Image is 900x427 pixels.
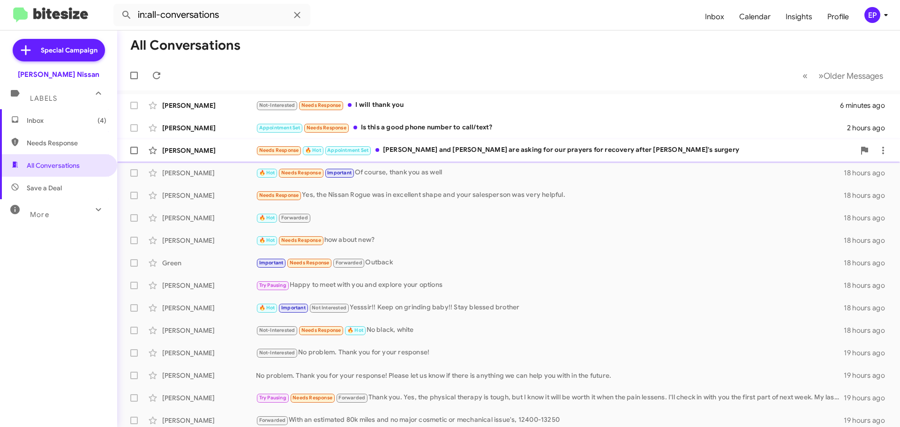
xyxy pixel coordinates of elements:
[301,327,341,333] span: Needs Response
[279,214,310,223] span: Forwarded
[259,147,299,153] span: Needs Response
[18,70,99,79] div: [PERSON_NAME] Nissan
[347,327,363,333] span: 🔥 Hot
[130,38,240,53] h1: All Conversations
[259,237,275,243] span: 🔥 Hot
[259,305,275,311] span: 🔥 Hot
[290,260,330,266] span: Needs Response
[162,101,256,110] div: [PERSON_NAME]
[162,146,256,155] div: [PERSON_NAME]
[301,102,341,108] span: Needs Response
[27,138,106,148] span: Needs Response
[259,327,295,333] span: Not-Interested
[259,395,286,401] span: Try Pausing
[778,3,820,30] a: Insights
[27,116,106,125] span: Inbox
[256,235,844,246] div: how about new?
[697,3,732,30] a: Inbox
[844,303,892,313] div: 18 hours ago
[162,416,256,425] div: [PERSON_NAME]
[259,125,300,131] span: Appointment Set
[30,210,49,219] span: More
[844,258,892,268] div: 18 hours ago
[327,170,352,176] span: Important
[256,257,844,268] div: Outback
[113,4,310,26] input: Search
[256,167,844,178] div: Of course, thank you as well
[259,170,275,176] span: 🔥 Hot
[844,326,892,335] div: 18 hours ago
[844,393,892,403] div: 19 hours ago
[256,145,855,156] div: [PERSON_NAME] and [PERSON_NAME] are asking for our prayers for recovery after [PERSON_NAME]'s sur...
[256,392,844,403] div: Thank you. Yes, the physical therapy is tough, but I know it will be worth it when the pain lesse...
[256,100,840,111] div: I will thank you
[97,116,106,125] span: (4)
[818,70,824,82] span: »
[162,258,256,268] div: Green
[797,66,813,85] button: Previous
[281,305,306,311] span: Important
[844,371,892,380] div: 19 hours ago
[802,70,808,82] span: «
[844,348,892,358] div: 19 hours ago
[864,7,880,23] div: EP
[162,348,256,358] div: [PERSON_NAME]
[844,236,892,245] div: 18 hours ago
[256,325,844,336] div: No black, white
[259,260,284,266] span: Important
[813,66,889,85] button: Next
[256,415,844,426] div: With an estimated 80k miles and no major cosmetic or mechanical issue's, 12400-13250
[256,122,847,133] div: Is this a good phone number to call/text?
[27,161,80,170] span: All Conversations
[281,237,321,243] span: Needs Response
[259,282,286,288] span: Try Pausing
[312,305,346,311] span: Not Interested
[844,191,892,200] div: 18 hours ago
[337,394,367,403] span: Forwarded
[27,183,62,193] span: Save a Deal
[162,371,256,380] div: [PERSON_NAME]
[292,395,332,401] span: Needs Response
[259,350,295,356] span: Not-Interested
[259,192,299,198] span: Needs Response
[732,3,778,30] a: Calendar
[41,45,97,55] span: Special Campaign
[844,416,892,425] div: 19 hours ago
[256,190,844,201] div: Yes, the Nissan Rogue was in excellent shape and your salesperson was very helpful.
[162,393,256,403] div: [PERSON_NAME]
[162,168,256,178] div: [PERSON_NAME]
[256,371,844,380] div: No problem. Thank you for your response! Please let us know if there is anything we can help you ...
[256,347,844,358] div: No problem. Thank you for your response!
[256,302,844,313] div: Yesssir!! Keep on grinding baby!! Stay blessed brother
[13,39,105,61] a: Special Campaign
[162,191,256,200] div: [PERSON_NAME]
[257,416,288,425] span: Forwarded
[847,123,892,133] div: 2 hours ago
[305,147,321,153] span: 🔥 Hot
[256,280,844,291] div: Happy to meet with you and explore your options
[333,259,364,268] span: Forwarded
[162,303,256,313] div: [PERSON_NAME]
[856,7,890,23] button: EP
[824,71,883,81] span: Older Messages
[162,236,256,245] div: [PERSON_NAME]
[840,101,892,110] div: 6 minutes ago
[844,213,892,223] div: 18 hours ago
[327,147,368,153] span: Appointment Set
[820,3,856,30] a: Profile
[307,125,346,131] span: Needs Response
[162,123,256,133] div: [PERSON_NAME]
[797,66,889,85] nav: Page navigation example
[162,213,256,223] div: [PERSON_NAME]
[259,215,275,221] span: 🔥 Hot
[162,281,256,290] div: [PERSON_NAME]
[30,94,57,103] span: Labels
[162,326,256,335] div: [PERSON_NAME]
[281,170,321,176] span: Needs Response
[259,102,295,108] span: Not-Interested
[844,281,892,290] div: 18 hours ago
